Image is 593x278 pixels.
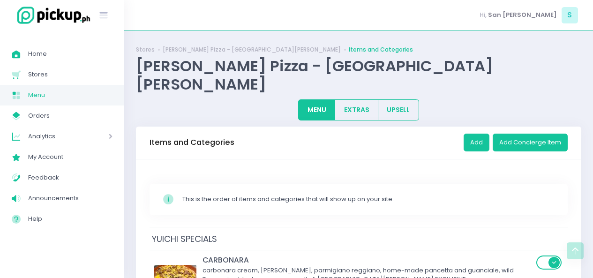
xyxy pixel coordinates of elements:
button: Add Concierge Item [493,134,568,151]
img: logo [12,5,91,25]
button: UPSELL [378,99,419,120]
span: Stores [28,68,113,81]
div: CARBONARA [203,255,533,265]
span: Orders [28,110,113,122]
span: My Account [28,151,113,163]
span: Announcements [28,192,113,204]
button: Add [464,134,489,151]
a: Stores [136,45,155,54]
div: [PERSON_NAME] Pizza - [GEOGRAPHIC_DATA][PERSON_NAME] [136,57,581,93]
span: Feedback [28,172,113,184]
span: S [562,7,578,23]
span: San [PERSON_NAME] [488,10,557,20]
div: This is the order of items and categories that will show up on your site. [182,195,555,204]
a: Items and Categories [349,45,413,54]
button: EXTRAS [335,99,378,120]
div: Large button group [298,99,419,120]
span: Home [28,48,113,60]
span: Menu [28,89,113,101]
a: [PERSON_NAME] Pizza - [GEOGRAPHIC_DATA][PERSON_NAME] [163,45,341,54]
span: Hi, [480,10,487,20]
span: Analytics [28,130,82,143]
h3: Items and Categories [150,138,234,147]
button: MENU [298,99,335,120]
span: YUICHI SPECIALS [150,231,219,247]
span: Help [28,213,113,225]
